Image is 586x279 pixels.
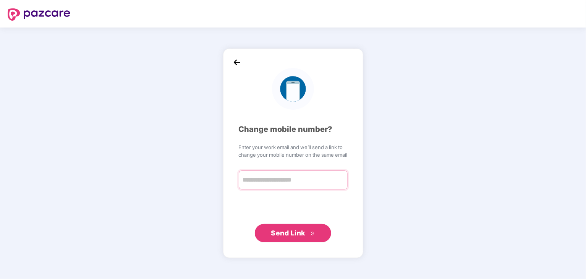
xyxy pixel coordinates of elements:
button: Send Linkdouble-right [255,224,331,242]
span: change your mobile number on the same email [239,151,348,159]
div: Change mobile number? [239,123,348,135]
span: Send Link [271,229,305,237]
img: logo [272,68,314,110]
span: double-right [310,231,315,236]
img: logo [8,8,70,21]
img: back_icon [231,57,243,68]
span: Enter your work email and we’ll send a link to [239,143,348,151]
